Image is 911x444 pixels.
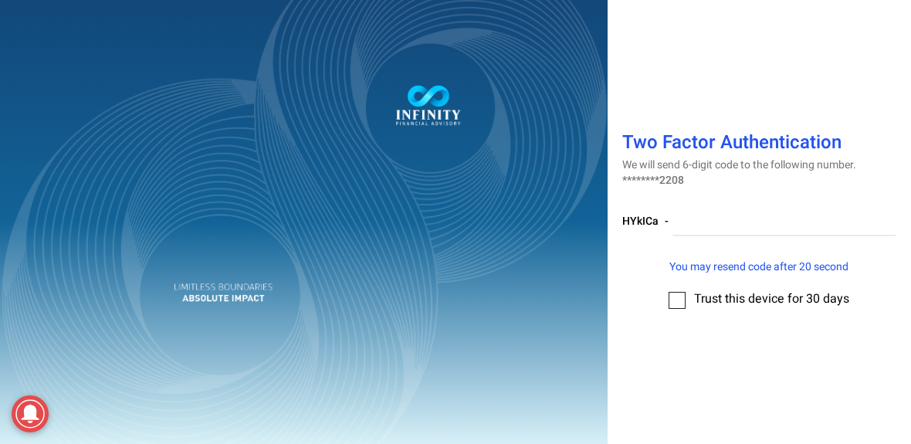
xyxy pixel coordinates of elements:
[669,259,848,275] span: You may resend code after 20 second
[622,133,896,157] h1: Two Factor Authentication
[622,213,659,229] span: HYkICa
[665,213,669,229] span: -
[694,290,849,308] span: Trust this device for 30 days
[622,157,856,173] span: We will send 6-digit code to the following number.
